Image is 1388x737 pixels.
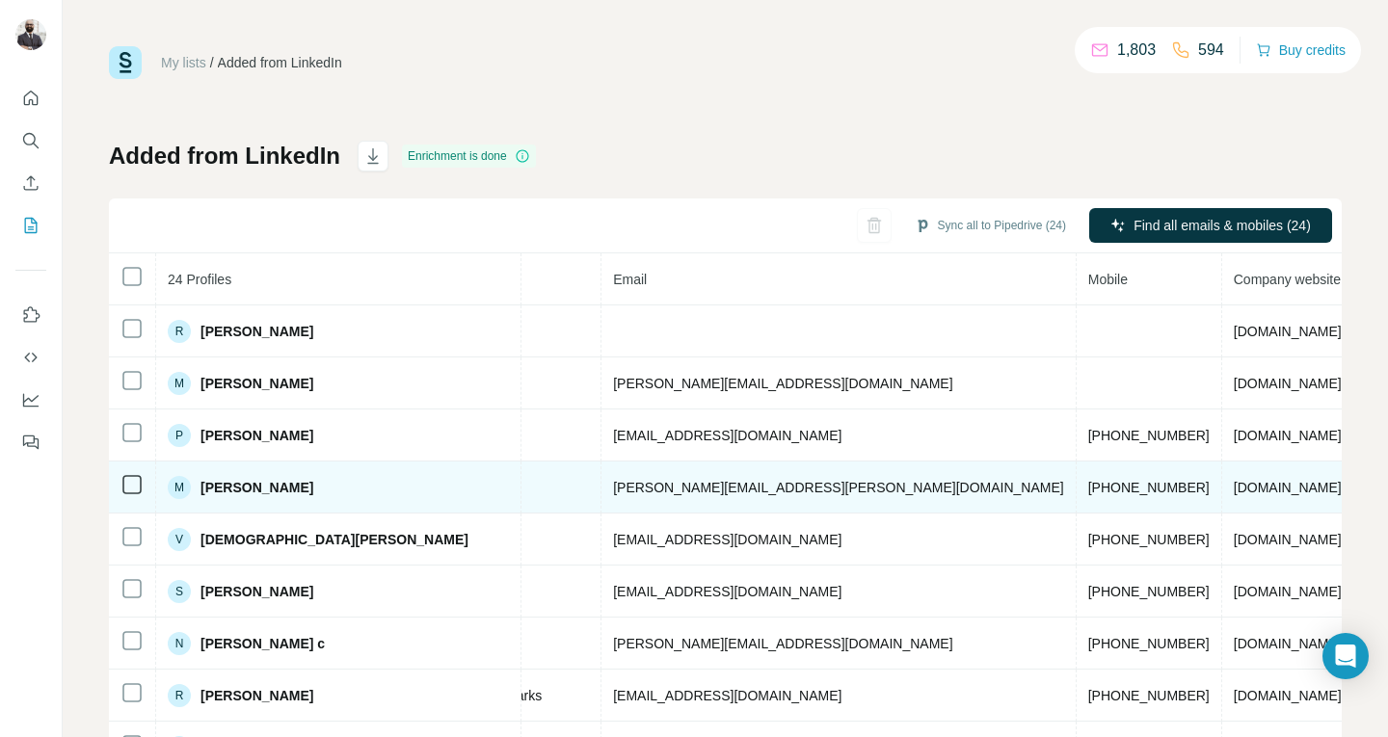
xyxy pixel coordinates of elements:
span: Email [613,272,647,287]
p: 1,803 [1117,39,1156,62]
span: [PERSON_NAME][EMAIL_ADDRESS][PERSON_NAME][DOMAIN_NAME] [613,480,1064,495]
span: [EMAIL_ADDRESS][DOMAIN_NAME] [613,532,841,547]
div: P [168,424,191,447]
span: Find all emails & mobiles (24) [1134,216,1311,235]
span: [EMAIL_ADDRESS][DOMAIN_NAME] [613,688,841,703]
li: / [210,53,214,72]
div: R [168,320,191,343]
span: [PHONE_NUMBER] [1088,532,1210,547]
div: N [168,632,191,655]
button: Sync all to Pipedrive (24) [901,211,1080,240]
span: [PHONE_NUMBER] [1088,688,1210,703]
button: Use Surfe on LinkedIn [15,298,46,332]
img: Avatar [15,19,46,50]
span: [DOMAIN_NAME] [1234,480,1342,495]
span: [PERSON_NAME][EMAIL_ADDRESS][DOMAIN_NAME] [613,636,952,651]
span: [DOMAIN_NAME] [1234,636,1342,651]
span: [DOMAIN_NAME] [1234,532,1342,547]
button: My lists [15,208,46,243]
button: Use Surfe API [15,340,46,375]
span: Company website [1234,272,1341,287]
img: Surfe Logo [109,46,142,79]
div: M [168,372,191,395]
span: Mobile [1088,272,1128,287]
button: Dashboard [15,382,46,417]
span: [PERSON_NAME] [200,582,313,601]
span: [PERSON_NAME] [200,686,313,705]
span: [PERSON_NAME] c [200,634,325,653]
button: Feedback [15,425,46,460]
span: [DOMAIN_NAME] [1234,688,1342,703]
span: 24 Profiles [168,272,231,287]
span: [PERSON_NAME] [200,374,313,393]
button: Quick start [15,81,46,116]
button: Buy credits [1256,37,1346,64]
div: R [168,684,191,707]
a: My lists [161,55,206,70]
div: Added from LinkedIn [218,53,342,72]
div: S [168,580,191,603]
span: [EMAIL_ADDRESS][DOMAIN_NAME] [613,428,841,443]
span: [EMAIL_ADDRESS][DOMAIN_NAME] [613,584,841,599]
span: [PERSON_NAME][EMAIL_ADDRESS][DOMAIN_NAME] [613,376,952,391]
span: [DOMAIN_NAME] [1234,376,1342,391]
span: [PERSON_NAME] [200,322,313,341]
div: Open Intercom Messenger [1322,633,1369,679]
span: [DOMAIN_NAME] [1234,428,1342,443]
button: Enrich CSV [15,166,46,200]
div: V [168,528,191,551]
h1: Added from LinkedIn [109,141,340,171]
button: Find all emails & mobiles (24) [1089,208,1332,243]
span: [PHONE_NUMBER] [1088,428,1210,443]
div: Enrichment is done [402,145,536,168]
span: [PERSON_NAME] [200,478,313,497]
span: [PERSON_NAME] [200,426,313,445]
button: Search [15,123,46,158]
span: [PHONE_NUMBER] [1088,584,1210,599]
span: [PHONE_NUMBER] [1088,480,1210,495]
span: [DOMAIN_NAME] [1234,584,1342,599]
p: 594 [1198,39,1224,62]
span: [DEMOGRAPHIC_DATA][PERSON_NAME] [200,530,468,549]
div: M [168,476,191,499]
span: [PHONE_NUMBER] [1088,636,1210,651]
span: [DOMAIN_NAME] [1234,324,1342,339]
